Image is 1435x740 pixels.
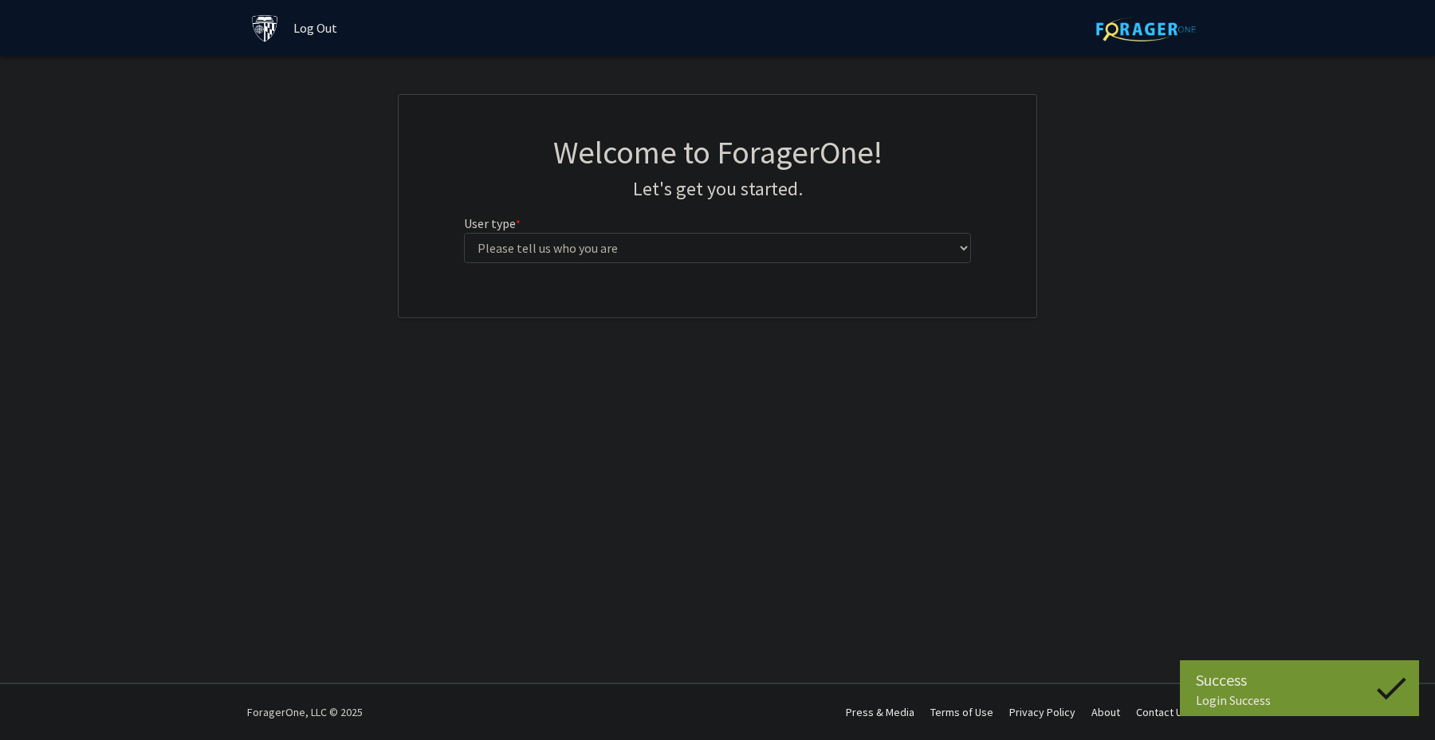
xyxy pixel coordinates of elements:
[247,684,363,740] div: ForagerOne, LLC © 2025
[464,133,972,171] h1: Welcome to ForagerOne!
[1096,17,1196,41] img: ForagerOne Logo
[1009,705,1075,719] a: Privacy Policy
[846,705,914,719] a: Press & Media
[930,705,993,719] a: Terms of Use
[1136,705,1188,719] a: Contact Us
[251,14,279,42] img: Johns Hopkins University Logo
[464,214,521,233] label: User type
[1196,692,1403,708] div: Login Success
[1196,668,1403,692] div: Success
[464,178,972,201] h4: Let's get you started.
[1091,705,1120,719] a: About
